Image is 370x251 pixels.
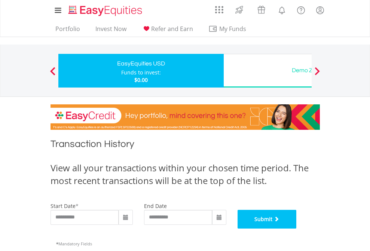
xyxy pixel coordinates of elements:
[210,2,228,14] a: AppsGrid
[134,76,148,83] span: $0.00
[51,104,320,130] img: EasyCredit Promotion Banner
[52,25,83,37] a: Portfolio
[51,202,76,209] label: start date
[51,137,320,154] h1: Transaction History
[144,202,167,209] label: end date
[45,71,60,78] button: Previous
[255,4,267,16] img: vouchers-v2.svg
[233,4,245,16] img: thrive-v2.svg
[65,2,145,17] a: Home page
[139,25,196,37] a: Refer and Earn
[67,4,145,17] img: EasyEquities_Logo.png
[238,210,297,229] button: Submit
[291,2,311,17] a: FAQ's and Support
[51,162,320,187] div: View all your transactions within your chosen time period. The most recent transactions will be a...
[208,24,257,34] span: My Funds
[311,2,330,18] a: My Profile
[63,58,219,69] div: EasyEquities USD
[310,71,325,78] button: Next
[56,241,92,247] span: Mandatory Fields
[151,25,193,33] span: Refer and Earn
[272,2,291,17] a: Notifications
[121,69,161,76] div: Funds to invest:
[215,6,223,14] img: grid-menu-icon.svg
[250,2,272,16] a: Vouchers
[92,25,129,37] a: Invest Now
